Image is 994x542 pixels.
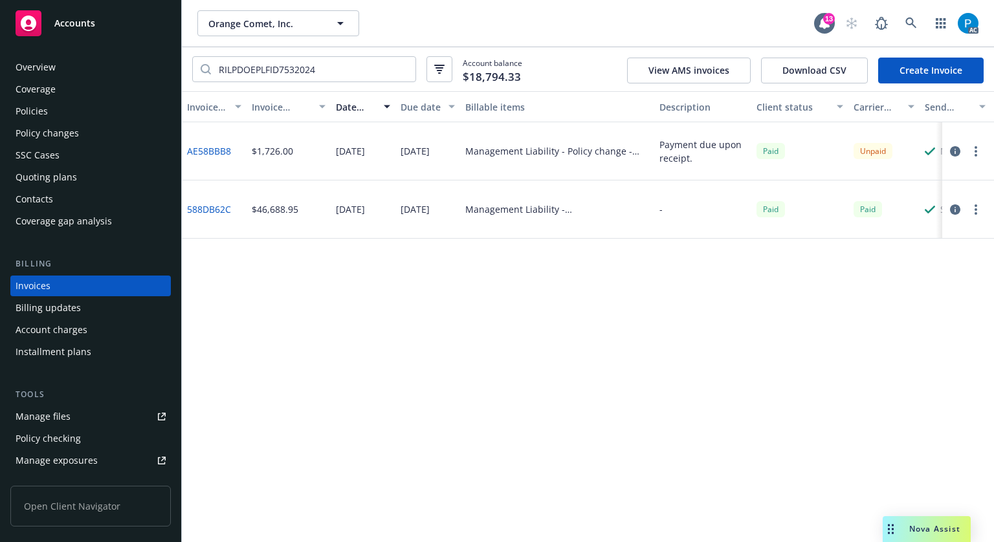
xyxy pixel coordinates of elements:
[395,91,460,122] button: Due date
[16,189,53,210] div: Contacts
[463,69,521,85] span: $18,794.33
[16,320,87,340] div: Account charges
[10,341,171,362] a: Installment plans
[211,57,415,81] input: Filter by keyword...
[10,472,171,493] a: Manage certificates
[757,100,829,114] div: Client status
[16,123,79,144] div: Policy changes
[187,100,227,114] div: Invoice ID
[883,516,899,542] div: Drag to move
[854,143,892,159] div: Unpaid
[10,211,171,232] a: Coverage gap analysis
[10,428,171,449] a: Policy checking
[10,276,171,296] a: Invoices
[16,211,112,232] div: Coverage gap analysis
[10,406,171,427] a: Manage files
[10,145,171,166] a: SSC Cases
[201,64,211,74] svg: Search
[10,5,171,41] a: Accounts
[757,143,785,159] div: Paid
[16,341,91,362] div: Installment plans
[460,91,654,122] button: Billable items
[10,486,171,526] span: Open Client Navigator
[336,202,365,216] div: [DATE]
[16,450,98,471] div: Manage exposures
[925,100,971,114] div: Send result
[401,202,430,216] div: [DATE]
[10,189,171,210] a: Contacts
[187,144,231,158] a: AE58BBB8
[10,257,171,270] div: Billing
[16,145,60,166] div: SSC Cases
[16,428,81,449] div: Policy checking
[10,388,171,401] div: Tools
[463,58,522,81] span: Account balance
[16,472,100,493] div: Manage certificates
[878,58,984,83] a: Create Invoice
[182,91,247,122] button: Invoice ID
[920,91,991,122] button: Send result
[928,10,954,36] a: Switch app
[401,144,430,158] div: [DATE]
[54,18,95,28] span: Accounts
[465,100,649,114] div: Billable items
[854,100,900,114] div: Carrier status
[751,91,848,122] button: Client status
[247,91,331,122] button: Invoice amount
[197,10,359,36] button: Orange Comet, Inc.
[16,276,50,296] div: Invoices
[883,516,971,542] button: Nova Assist
[868,10,894,36] a: Report a Bug
[757,201,785,217] div: Paid
[761,58,868,83] button: Download CSV
[10,123,171,144] a: Policy changes
[627,58,751,83] button: View AMS invoices
[208,17,320,30] span: Orange Comet, Inc.
[10,101,171,122] a: Policies
[898,10,924,36] a: Search
[958,13,978,34] img: photo
[16,101,48,122] div: Policies
[659,138,746,165] div: Payment due upon receipt.
[839,10,865,36] a: Start snowing
[465,144,649,158] div: Management Liability - Policy change - RILPDOEPLFID7532024
[336,144,365,158] div: [DATE]
[16,298,81,318] div: Billing updates
[252,202,298,216] div: $46,688.95
[331,91,395,122] button: Date issued
[10,298,171,318] a: Billing updates
[252,144,293,158] div: $1,726.00
[187,202,231,216] a: 588DB62C
[10,79,171,100] a: Coverage
[16,57,56,78] div: Overview
[823,13,835,25] div: 13
[401,100,441,114] div: Due date
[854,201,882,217] div: Paid
[10,167,171,188] a: Quoting plans
[654,91,751,122] button: Description
[10,320,171,340] a: Account charges
[848,91,920,122] button: Carrier status
[16,167,77,188] div: Quoting plans
[659,202,663,216] div: -
[659,100,746,114] div: Description
[16,79,56,100] div: Coverage
[10,57,171,78] a: Overview
[336,100,376,114] div: Date issued
[10,450,171,471] a: Manage exposures
[465,202,649,216] div: Management Liability - RILPDOEPLFID7532024
[16,406,71,427] div: Manage files
[909,523,960,534] span: Nova Assist
[252,100,311,114] div: Invoice amount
